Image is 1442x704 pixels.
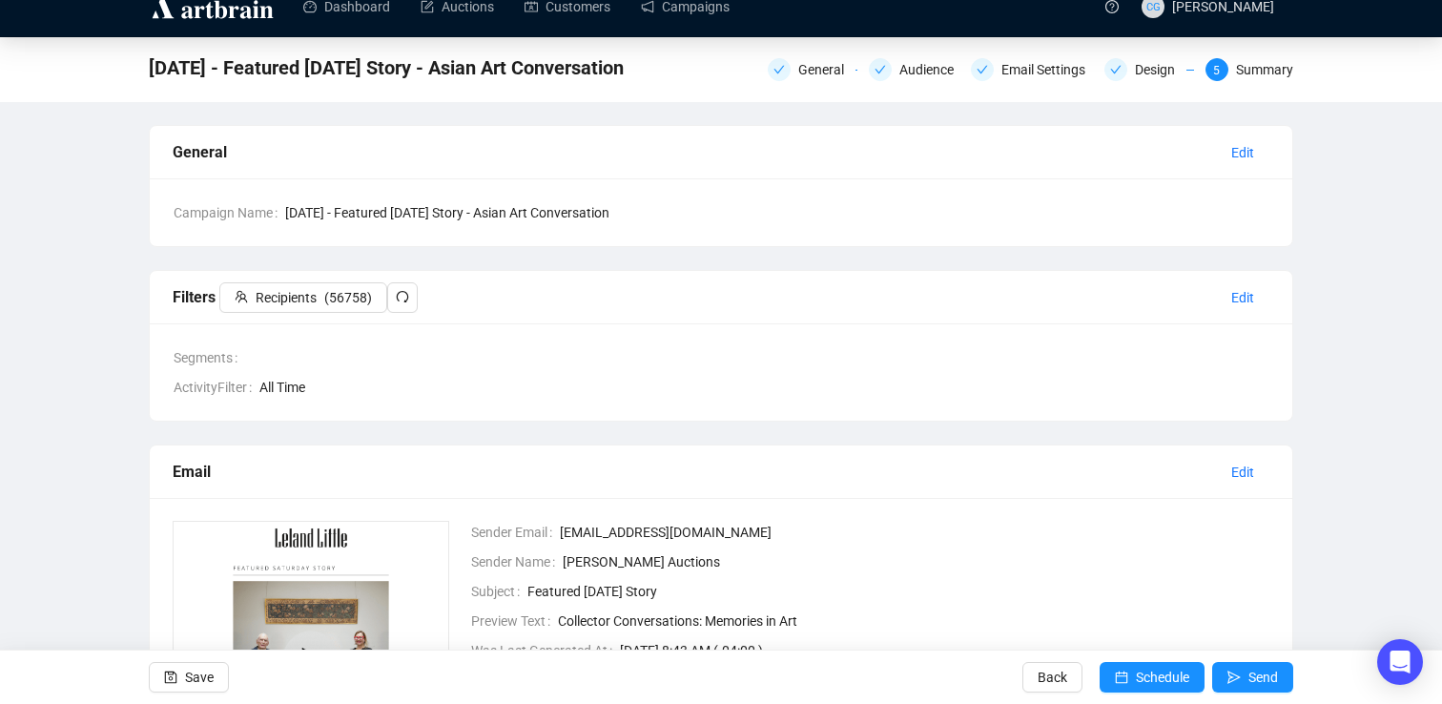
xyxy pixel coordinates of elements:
span: Subject [471,581,527,602]
span: team [235,290,248,303]
span: [EMAIL_ADDRESS][DOMAIN_NAME] [560,522,1270,543]
button: Edit [1216,137,1269,168]
span: check [875,64,886,75]
div: Summary [1236,58,1293,81]
span: check [1110,64,1122,75]
span: check [773,64,785,75]
span: Featured [DATE] Story [527,581,1270,602]
span: Save [185,651,214,704]
button: Edit [1216,282,1269,313]
div: Audience [899,58,965,81]
div: Open Intercom Messenger [1377,639,1423,685]
span: Was Last Generated At [471,640,620,661]
div: Design [1135,58,1186,81]
span: calendar [1115,671,1128,684]
button: Back [1022,662,1082,693]
span: Filters [173,288,418,306]
div: Design [1104,58,1194,81]
span: Back [1038,651,1067,704]
span: Edit [1231,287,1254,308]
span: Segments [174,347,245,368]
button: Save [149,662,229,693]
span: Send [1248,651,1278,704]
div: Audience [869,58,958,81]
div: Email [173,460,1216,484]
span: [DATE] 8:43 AM (-04:00 ) [620,640,1270,661]
div: General [173,140,1216,164]
span: check [977,64,988,75]
span: [PERSON_NAME] Auctions [563,551,1270,572]
span: ( 56758 ) [324,287,372,308]
span: send [1227,671,1241,684]
span: Schedule [1136,651,1189,704]
span: 5 [1213,64,1220,77]
button: Send [1212,662,1293,693]
button: Edit [1216,457,1269,487]
button: Recipients(56758) [219,282,387,313]
div: 5Summary [1205,58,1293,81]
div: Email Settings [1001,58,1097,81]
span: 8-16-2025 - Featured Saturday Story - Asian Art Conversation [149,52,624,83]
span: Edit [1231,462,1254,483]
span: Campaign Name [174,202,285,223]
span: Preview Text [471,611,558,632]
span: Sender Name [471,551,563,572]
span: Recipients [256,287,317,308]
div: Email Settings [971,58,1093,81]
div: General [798,58,855,81]
span: All Time [259,377,1269,398]
span: ActivityFilter [174,377,259,398]
span: redo [396,290,409,303]
span: [DATE] - Featured [DATE] Story - Asian Art Conversation [285,202,1269,223]
div: General [768,58,857,81]
button: Schedule [1100,662,1205,693]
span: Edit [1231,142,1254,163]
span: Collector Conversations: Memories in Art [558,611,1270,632]
span: save [164,671,177,684]
span: Sender Email [471,522,560,543]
